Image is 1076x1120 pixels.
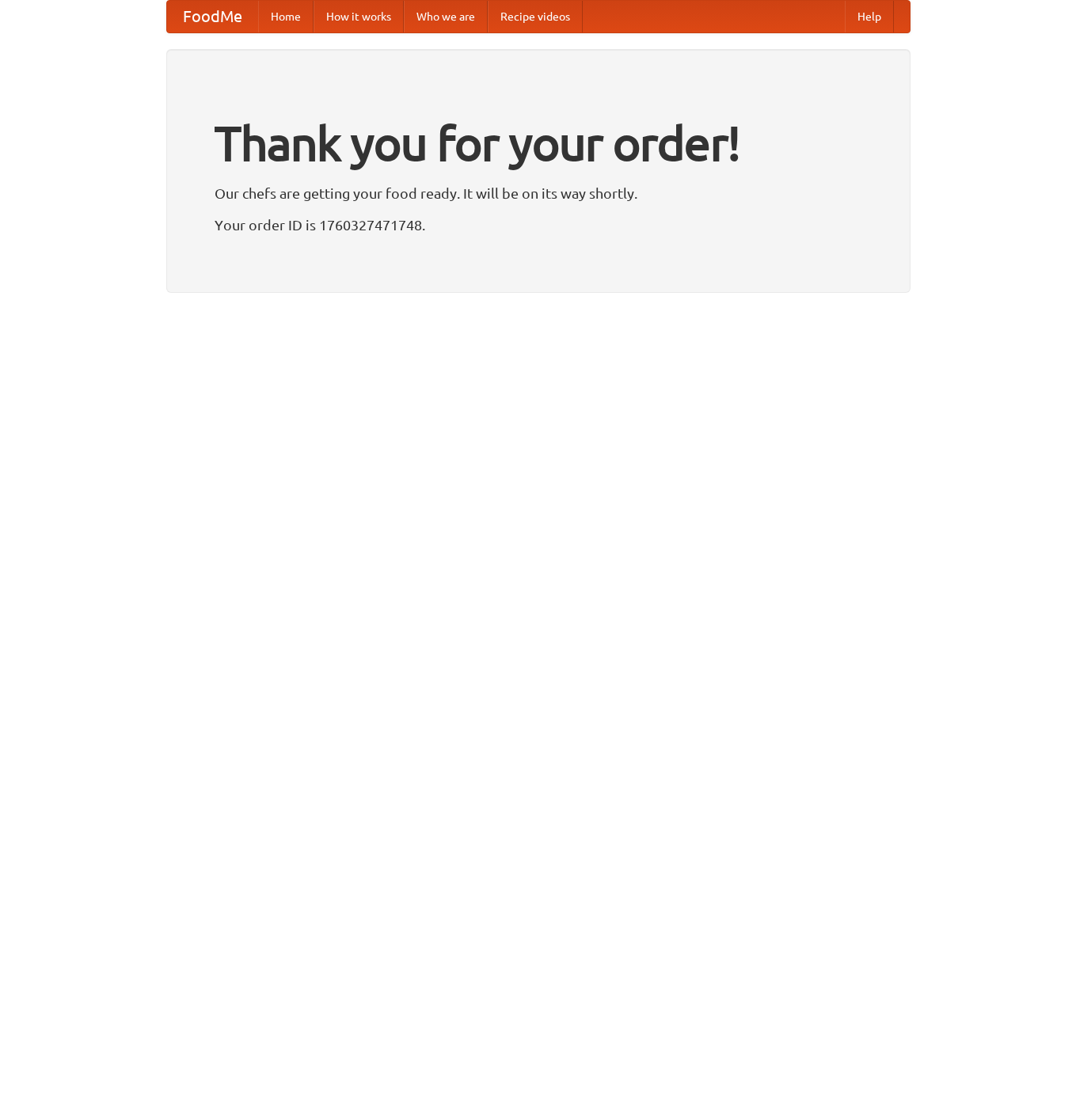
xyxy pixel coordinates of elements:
a: Who we are [404,1,488,32]
a: Recipe videos [488,1,583,32]
a: Help [845,1,894,32]
h1: Thank you for your order! [215,105,862,181]
a: Home [258,1,314,32]
p: Our chefs are getting your food ready. It will be on its way shortly. [215,181,862,205]
a: FoodMe [167,1,258,32]
p: Your order ID is 1760327471748. [215,213,862,237]
a: How it works [314,1,404,32]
